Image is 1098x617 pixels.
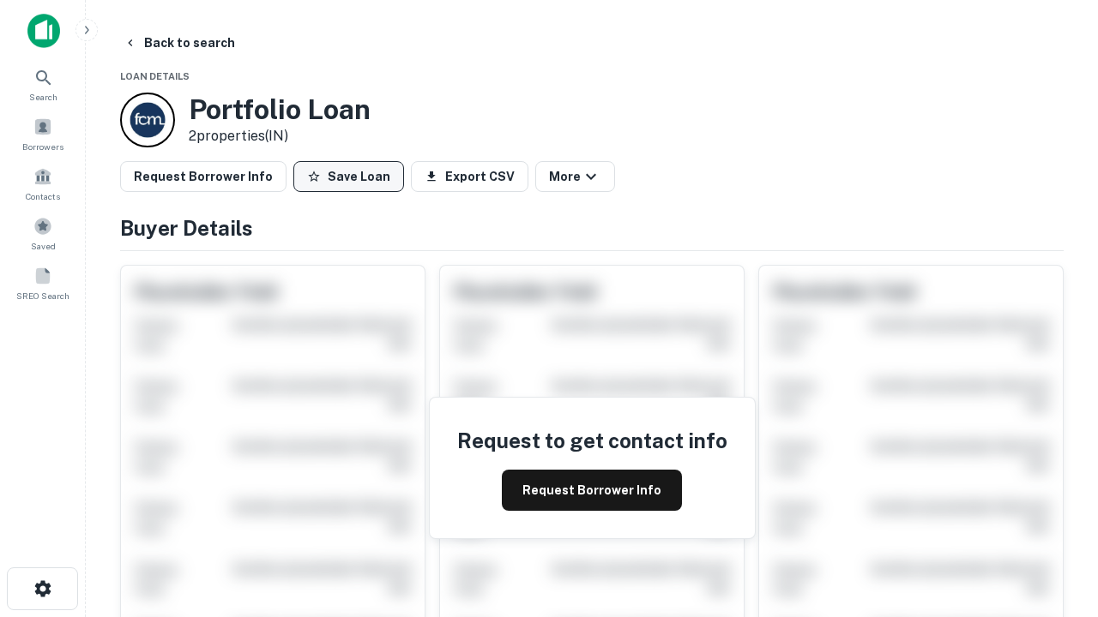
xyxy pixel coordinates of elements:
[5,260,81,306] a: SREO Search
[189,126,371,147] p: 2 properties (IN)
[27,14,60,48] img: capitalize-icon.png
[120,71,190,81] span: Loan Details
[189,93,371,126] h3: Portfolio Loan
[5,61,81,107] a: Search
[5,111,81,157] a: Borrowers
[411,161,528,192] button: Export CSV
[457,425,727,456] h4: Request to get contact info
[26,189,60,203] span: Contacts
[31,239,56,253] span: Saved
[120,161,287,192] button: Request Borrower Info
[120,213,1064,243] h4: Buyer Details
[5,160,81,207] a: Contacts
[16,289,69,303] span: SREO Search
[502,470,682,511] button: Request Borrower Info
[117,27,242,58] button: Back to search
[22,140,63,153] span: Borrowers
[5,210,81,256] a: Saved
[535,161,615,192] button: More
[29,90,57,104] span: Search
[1012,480,1098,562] iframe: Chat Widget
[293,161,404,192] button: Save Loan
